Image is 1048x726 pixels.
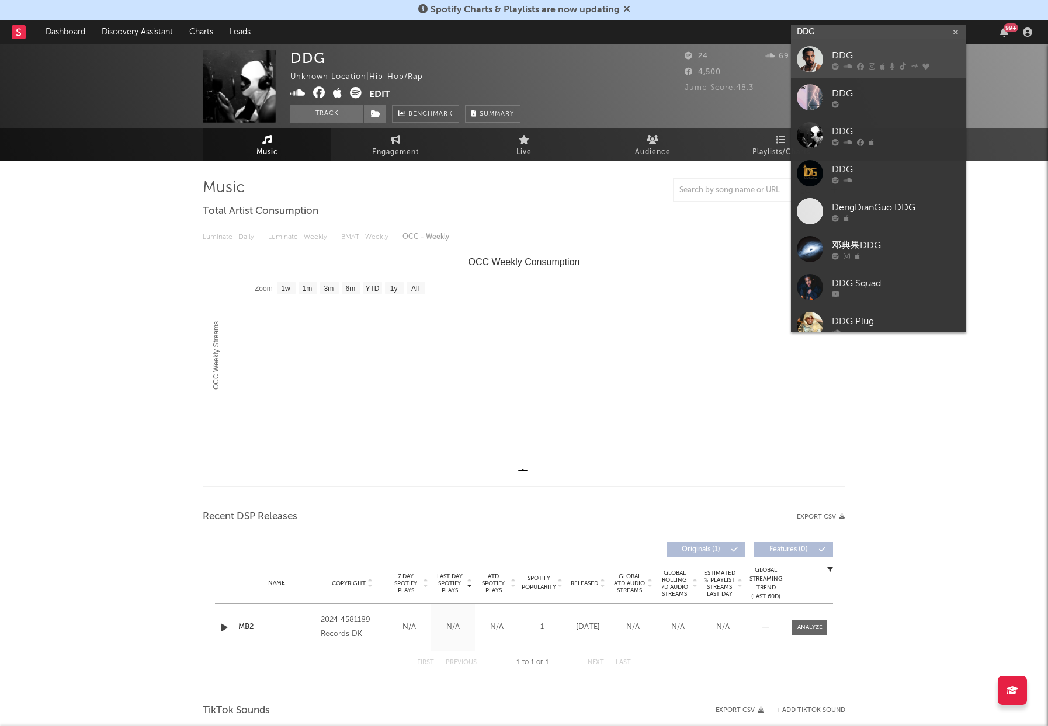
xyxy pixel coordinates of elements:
[500,656,564,670] div: 1 1 1
[703,621,742,633] div: N/A
[460,128,588,161] a: Live
[791,230,966,268] a: 邓典果DDG
[791,268,966,306] a: DDG Squad
[516,145,532,159] span: Live
[1004,23,1018,32] div: 99 +
[748,566,783,601] div: Global Streaming Trend (Last 60D)
[832,238,960,252] div: 邓典果DDG
[324,284,334,293] text: 3m
[434,573,465,594] span: Last Day Spotify Plays
[832,86,960,100] div: DDG
[588,128,717,161] a: Audience
[685,53,708,60] span: 24
[658,621,697,633] div: N/A
[331,128,460,161] a: Engagement
[716,707,764,714] button: Export CSV
[536,660,543,665] span: of
[480,111,514,117] span: Summary
[613,621,653,633] div: N/A
[411,284,419,293] text: All
[623,5,630,15] span: Dismiss
[390,573,421,594] span: 7 Day Spotify Plays
[465,105,520,123] button: Summary
[372,145,419,159] span: Engagement
[571,580,598,587] span: Released
[469,257,580,267] text: OCC Weekly Consumption
[203,510,297,524] span: Recent DSP Releases
[290,70,450,84] div: Unknown Location | Hip-Hop/Rap
[522,574,556,592] span: Spotify Popularity
[754,542,833,557] button: Features(0)
[752,145,810,159] span: Playlists/Charts
[255,284,273,293] text: Zoom
[365,284,379,293] text: YTD
[797,513,845,520] button: Export CSV
[238,621,315,633] a: MB2
[434,621,472,633] div: N/A
[93,20,181,44] a: Discovery Assistant
[832,124,960,138] div: DDG
[212,321,220,390] text: OCC Weekly Streams
[568,621,608,633] div: [DATE]
[791,116,966,154] a: DDG
[203,128,331,161] a: Music
[776,707,845,714] button: + Add TikTok Sound
[658,569,690,598] span: Global Rolling 7D Audio Streams
[685,68,721,76] span: 4,500
[522,660,529,665] span: to
[674,546,728,553] span: Originals ( 1 )
[221,20,259,44] a: Leads
[764,707,845,714] button: + Add TikTok Sound
[791,154,966,192] a: DDG
[37,20,93,44] a: Dashboard
[321,613,384,641] div: 2024 4581189 Records DK
[346,284,356,293] text: 6m
[281,284,290,293] text: 1w
[667,542,745,557] button: Originals(1)
[685,84,754,92] span: Jump Score: 48.3
[791,78,966,116] a: DDG
[238,579,315,588] div: Name
[290,50,325,67] div: DDG
[256,145,278,159] span: Music
[791,306,966,344] a: DDG Plug
[408,107,453,121] span: Benchmark
[290,105,363,123] button: Track
[674,186,797,195] input: Search by song name or URL
[616,659,631,666] button: Last
[390,621,428,633] div: N/A
[369,87,390,102] button: Edit
[431,5,620,15] span: Spotify Charts & Playlists are now updating
[832,48,960,62] div: DDG
[446,659,477,666] button: Previous
[392,105,459,123] a: Benchmark
[390,284,398,293] text: 1y
[203,704,270,718] span: TikTok Sounds
[1000,27,1008,37] button: 99+
[703,569,735,598] span: Estimated % Playlist Streams Last Day
[478,621,516,633] div: N/A
[832,200,960,214] div: DengDianGuo DDG
[417,659,434,666] button: First
[635,145,671,159] span: Audience
[832,276,960,290] div: DDG Squad
[332,580,366,587] span: Copyright
[613,573,646,594] span: Global ATD Audio Streams
[765,53,789,60] span: 69
[762,546,816,553] span: Features ( 0 )
[203,252,845,486] svg: OCC Weekly Consumption
[717,128,845,161] a: Playlists/Charts
[478,573,509,594] span: ATD Spotify Plays
[791,40,966,78] a: DDG
[303,284,313,293] text: 1m
[203,204,318,218] span: Total Artist Consumption
[588,659,604,666] button: Next
[791,25,966,40] input: Search for artists
[832,162,960,176] div: DDG
[832,314,960,328] div: DDG Plug
[181,20,221,44] a: Charts
[791,192,966,230] a: DengDianGuo DDG
[522,621,563,633] div: 1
